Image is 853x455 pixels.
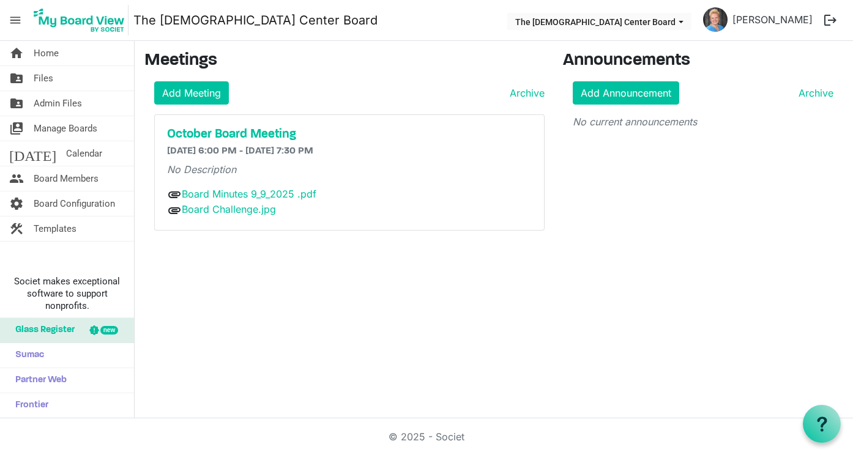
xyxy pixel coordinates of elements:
span: attachment [167,187,182,202]
span: Files [34,66,53,91]
span: settings [9,191,24,216]
a: Archive [794,86,833,100]
span: Partner Web [9,368,67,393]
img: My Board View Logo [30,5,129,35]
span: Board Members [34,166,99,191]
button: The LGBT Center Board dropdownbutton [507,13,691,30]
h3: Meetings [144,51,545,72]
span: home [9,41,24,65]
a: The [DEMOGRAPHIC_DATA] Center Board [133,8,378,32]
img: vLlGUNYjuWs4KbtSZQjaWZvDTJnrkUC5Pj-l20r8ChXSgqWs1EDCHboTbV3yLcutgLt7-58AB6WGaG5Dpql6HA_thumb.png [703,7,728,32]
span: Calendar [66,141,102,166]
span: Home [34,41,59,65]
span: Templates [34,216,76,241]
span: Board Configuration [34,191,115,216]
a: My Board View Logo [30,5,133,35]
span: [DATE] [9,141,56,166]
span: attachment [167,203,182,218]
span: people [9,166,24,191]
span: folder_shared [9,91,24,116]
a: Add Announcement [573,81,679,105]
span: Sumac [9,343,44,368]
a: October Board Meeting [167,127,532,142]
a: Board Minutes 9_9_2025 .pdf [182,188,316,200]
span: Admin Files [34,91,82,116]
p: No current announcements [573,114,833,129]
a: Add Meeting [154,81,229,105]
a: [PERSON_NAME] [728,7,818,32]
span: Societ makes exceptional software to support nonprofits. [6,275,129,312]
a: Archive [505,86,545,100]
span: construction [9,216,24,241]
a: © 2025 - Societ [389,431,464,443]
span: Glass Register [9,318,75,342]
button: logout [818,7,843,33]
span: Manage Boards [34,116,97,141]
span: Frontier [9,393,48,418]
p: No Description [167,162,532,177]
h3: Announcements [563,51,843,72]
span: switch_account [9,116,24,141]
a: Board Challenge.jpg [182,203,276,215]
h6: [DATE] 6:00 PM - [DATE] 7:30 PM [167,146,532,157]
span: menu [4,9,27,32]
span: folder_shared [9,66,24,91]
div: new [100,326,118,335]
